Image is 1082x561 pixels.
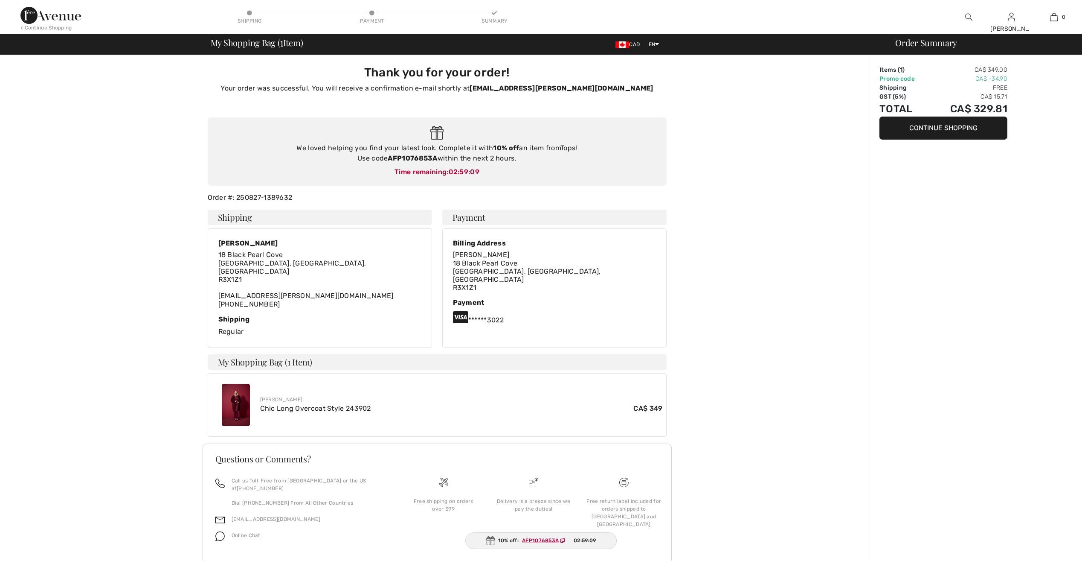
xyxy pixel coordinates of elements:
[232,477,388,492] p: Call us Toll-Free from [GEOGRAPHIC_DATA] or the US at
[260,396,663,403] div: [PERSON_NAME]
[879,65,928,74] td: Items ( )
[216,167,658,177] div: Time remaining:
[442,210,667,225] h4: Payment
[232,516,320,522] a: [EMAIL_ADDRESS][DOMAIN_NAME]
[208,354,667,370] h4: My Shopping Bag (1 Item)
[453,298,656,307] div: Payment
[453,259,601,292] span: 18 Black Pearl Cove [GEOGRAPHIC_DATA], [GEOGRAPHIC_DATA], [GEOGRAPHIC_DATA] R3X1Z1
[495,497,572,513] div: Delivery is a breeze since we pay the duties!
[232,499,388,507] p: Dial [PHONE_NUMBER] From All Other Countries
[1050,12,1058,22] img: My Bag
[208,210,432,225] h4: Shipping
[215,515,225,525] img: email
[218,239,421,247] div: [PERSON_NAME]
[430,126,444,140] img: Gift.svg
[486,536,495,545] img: Gift.svg
[237,485,284,491] a: [PHONE_NUMBER]
[222,384,250,426] img: Chic Long Overcoat Style 243902
[216,143,658,164] div: We loved helping you find your latest look. Complete it with an item from ! Use code within the n...
[529,478,538,487] img: Delivery is a breeze since we pay the duties!
[232,532,261,538] span: Online Chat
[1033,12,1075,22] a: 0
[586,497,662,528] div: Free return label included for orders shipped to [GEOGRAPHIC_DATA] and [GEOGRAPHIC_DATA]
[388,154,437,162] strong: AFP1076853A
[453,239,656,247] div: Billing Address
[218,251,366,283] span: 18 Black Pearl Cove [GEOGRAPHIC_DATA], [GEOGRAPHIC_DATA], [GEOGRAPHIC_DATA] R3X1Z1
[215,479,225,488] img: call
[649,41,659,47] span: EN
[20,24,72,32] div: < Continue Shopping
[218,315,421,337] div: Regular
[879,101,928,117] td: Total
[215,532,225,541] img: chat
[928,65,1007,74] td: CA$ 349.00
[213,65,661,80] h3: Thank you for your order!
[280,36,283,47] span: 1
[439,478,448,487] img: Free shipping on orders over $99
[449,168,479,176] span: 02:59:09
[560,144,575,152] a: Tops
[615,41,629,48] img: Canadian Dollar
[211,38,303,47] span: My Shopping Bag ( Item)
[900,66,902,73] span: 1
[619,478,629,487] img: Free shipping on orders over $99
[1062,13,1065,21] span: 0
[574,537,596,544] span: 02:59:09
[237,17,262,25] div: Shipping
[470,84,653,92] strong: [EMAIL_ADDRESS][PERSON_NAME][DOMAIN_NAME]
[465,532,617,549] div: 10% off:
[879,117,1007,140] button: Continue Shopping
[20,7,81,24] img: 1ère Avenue
[990,24,1032,33] div: [PERSON_NAME]
[203,193,672,203] div: Order #: 250827-1389632
[879,83,928,92] td: Shipping
[493,144,519,152] strong: 10% off
[522,538,559,543] ins: AFP1076853A
[359,17,385,25] div: Payment
[928,83,1007,92] td: Free
[928,74,1007,83] td: CA$ -34.90
[213,83,661,93] p: Your order was successful. You will receive a confirmation e-mail shortly at
[928,101,1007,117] td: CA$ 329.81
[885,38,1077,47] div: Order Summary
[215,455,659,463] h3: Questions or Comments?
[1008,12,1015,22] img: My Info
[879,92,928,101] td: GST (5%)
[615,41,643,47] span: CAD
[928,92,1007,101] td: CA$ 15.71
[405,497,482,513] div: Free shipping on orders over $99
[1008,13,1015,21] a: Sign In
[965,12,972,22] img: search the website
[879,74,928,83] td: Promo code
[482,17,507,25] div: Summary
[260,404,371,412] a: Chic Long Overcoat Style 243902
[218,251,421,308] div: [EMAIL_ADDRESS][PERSON_NAME][DOMAIN_NAME] [PHONE_NUMBER]
[633,403,662,414] span: CA$ 349
[453,251,510,259] span: [PERSON_NAME]
[218,315,421,323] div: Shipping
